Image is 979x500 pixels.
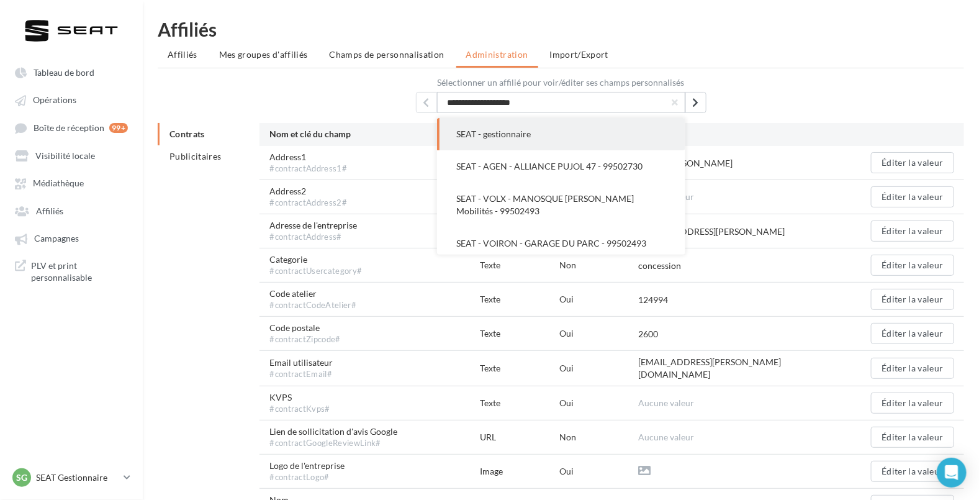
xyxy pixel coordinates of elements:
[36,206,63,216] span: Affiliés
[437,118,685,150] button: SEAT - gestionnaire
[480,465,559,478] div: Image
[559,431,638,443] div: Non
[550,49,609,60] span: Import/Export
[7,61,135,83] a: Tableau de bord
[33,178,84,189] span: Médiathèque
[269,266,362,277] div: #contractUsercategory#
[269,198,347,209] div: #contractAddress2#
[437,150,685,183] button: SEAT - AGEN - ALLIANCE PUJOL 47 - 99502730
[269,334,341,345] div: #contractZipcode#
[269,185,347,209] span: Address2
[457,193,634,216] span: SEAT - VOLX - MANOSQUE [PERSON_NAME] Mobilités - 99502493
[480,293,559,306] div: Texte
[269,253,362,277] span: Categorie
[638,328,658,340] div: 2600
[871,427,954,448] button: Éditer la valeur
[7,88,135,111] a: Opérations
[638,356,849,381] div: [EMAIL_ADDRESS][PERSON_NAME][DOMAIN_NAME]
[269,357,333,380] span: Email utilisateur
[269,322,341,345] span: Code postale
[437,183,685,227] button: SEAT - VOLX - MANOSQUE [PERSON_NAME] Mobilités - 99502493
[158,78,964,87] label: Sélectionner un affilié pour voir/éditer ses champs personnalisés
[559,397,638,409] div: Oui
[269,472,345,483] div: #contractLogo#
[35,150,95,161] span: Visibilité locale
[638,260,681,272] div: concession
[7,116,135,139] a: Boîte de réception 99+
[638,225,785,238] div: [STREET_ADDRESS][PERSON_NAME]
[330,49,444,60] span: Champs de personnalisation
[269,300,356,311] div: #contractCodeAtelier#
[269,288,356,311] span: Code atelier
[638,398,694,408] span: Aucune valeur
[480,397,559,409] div: Texte
[871,323,954,344] button: Éditer la valeur
[457,161,643,171] span: SEAT - AGEN - ALLIANCE PUJOL 47 - 99502730
[31,260,128,284] span: PLV et print personnalisable
[10,466,133,489] a: SG SEAT Gestionnaire
[871,152,954,173] button: Éditer la valeur
[480,259,559,271] div: Texte
[109,123,128,133] div: 99+
[937,458,967,488] div: Open Intercom Messenger
[480,327,559,340] div: Texte
[269,219,357,243] span: Adresse de l'entreprise
[559,327,638,340] div: Oui
[7,199,135,222] a: Affiliés
[169,151,222,161] span: Publicitaires
[638,128,849,141] div: Valeur
[158,20,964,39] div: Affiliés
[36,471,119,484] p: SEAT Gestionnaire
[34,122,104,133] span: Boîte de réception
[34,67,94,78] span: Tableau de bord
[269,404,330,415] div: #contractKvps#
[7,227,135,249] a: Campagnes
[480,362,559,375] div: Texte
[638,294,668,306] div: 124994
[269,128,480,141] div: Nom et clé du champ
[437,227,685,260] button: SEAT - VOIRON - GARAGE DU PARC - 99502493
[269,460,345,483] span: Logo de l'entreprise
[269,163,347,175] div: #contractAddress1#
[16,471,27,484] span: SG
[7,144,135,166] a: Visibilité locale
[269,391,330,415] span: KVPS
[219,49,308,60] span: Mes groupes d'affiliés
[269,369,333,380] div: #contractEmail#
[871,220,954,242] button: Éditer la valeur
[269,425,397,449] span: Lien de sollicitation d'avis Google
[7,171,135,194] a: Médiathèque
[34,234,79,244] span: Campagnes
[638,157,733,170] div: 11 AV [PERSON_NAME]
[559,362,638,375] div: Oui
[871,255,954,276] button: Éditer la valeur
[871,393,954,414] button: Éditer la valeur
[559,465,638,478] div: Oui
[168,49,197,60] span: Affiliés
[480,431,559,443] div: URL
[457,129,531,139] span: SEAT - gestionnaire
[269,438,397,449] div: #contractGoogleReviewLink#
[559,293,638,306] div: Oui
[457,238,647,248] span: SEAT - VOIRON - GARAGE DU PARC - 99502493
[871,186,954,207] button: Éditer la valeur
[559,259,638,271] div: Non
[871,461,954,482] button: Éditer la valeur
[7,255,135,289] a: PLV et print personnalisable
[269,232,357,243] div: #contractAddress#
[269,151,347,175] span: Address1
[871,289,954,310] button: Éditer la valeur
[638,432,694,442] span: Aucune valeur
[871,358,954,379] button: Éditer la valeur
[33,95,76,106] span: Opérations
